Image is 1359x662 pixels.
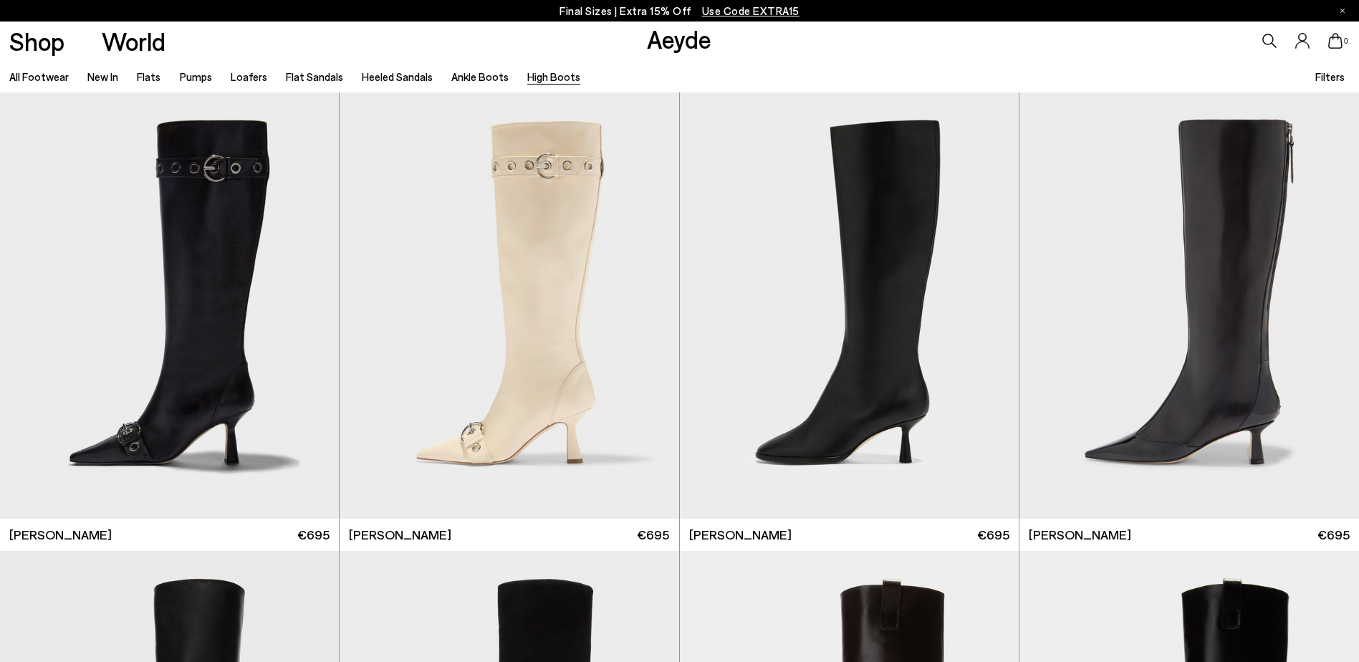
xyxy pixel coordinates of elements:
[1029,526,1131,544] span: [PERSON_NAME]
[1315,70,1345,83] span: Filters
[231,70,267,83] a: Loafers
[1019,92,1359,519] img: Alexis Dual-Tone High Boots
[9,526,112,544] span: [PERSON_NAME]
[1343,37,1350,45] span: 0
[680,92,1019,519] img: Catherine High Sock Boots
[527,70,580,83] a: High Boots
[637,526,669,544] span: €695
[297,526,330,544] span: €695
[647,24,711,54] a: Aeyde
[689,526,792,544] span: [PERSON_NAME]
[680,519,1019,551] a: [PERSON_NAME] €695
[349,526,451,544] span: [PERSON_NAME]
[9,70,69,83] a: All Footwear
[977,526,1009,544] span: €695
[1328,33,1343,49] a: 0
[102,29,165,54] a: World
[1317,526,1350,544] span: €695
[87,70,118,83] a: New In
[560,2,799,20] p: Final Sizes | Extra 15% Off
[702,4,799,17] span: Navigate to /collections/ss25-final-sizes
[340,92,678,519] img: Vivian Eyelet High Boots
[9,29,64,54] a: Shop
[362,70,433,83] a: Heeled Sandals
[340,519,678,551] a: [PERSON_NAME] €695
[286,70,343,83] a: Flat Sandals
[1019,519,1359,551] a: [PERSON_NAME] €695
[137,70,160,83] a: Flats
[451,70,509,83] a: Ankle Boots
[180,70,212,83] a: Pumps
